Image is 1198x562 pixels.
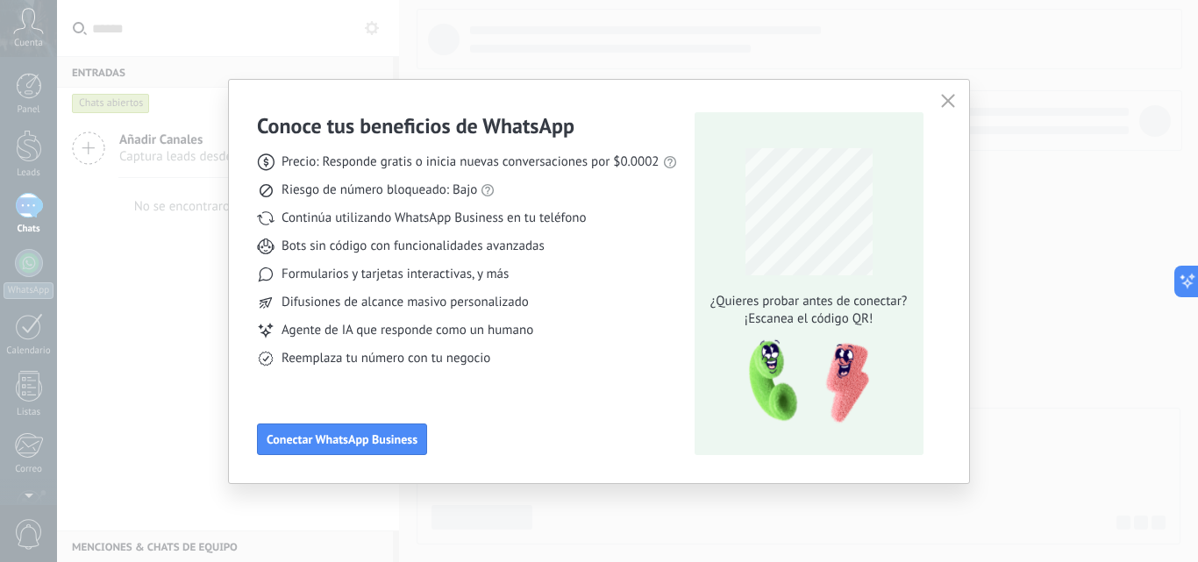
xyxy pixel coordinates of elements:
[267,433,417,445] span: Conectar WhatsApp Business
[705,310,912,328] span: ¡Escanea el código QR!
[282,181,477,199] span: Riesgo de número bloqueado: Bajo
[282,266,509,283] span: Formularios y tarjetas interactivas, y más
[257,423,427,455] button: Conectar WhatsApp Business
[257,112,574,139] h3: Conoce tus beneficios de WhatsApp
[282,322,533,339] span: Agente de IA que responde como un humano
[282,210,586,227] span: Continúa utilizando WhatsApp Business en tu teléfono
[705,293,912,310] span: ¿Quieres probar antes de conectar?
[282,350,490,367] span: Reemplaza tu número con tu negocio
[734,335,873,429] img: qr-pic-1x.png
[282,153,660,171] span: Precio: Responde gratis o inicia nuevas conversaciones por $0.0002
[282,294,529,311] span: Difusiones de alcance masivo personalizado
[282,238,545,255] span: Bots sin código con funcionalidades avanzadas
